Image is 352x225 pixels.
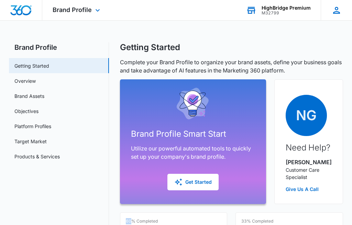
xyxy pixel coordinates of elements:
[126,218,158,224] p: 60% Completed
[9,42,109,53] h2: Brand Profile
[14,123,51,130] a: Platform Profiles
[262,11,311,15] div: account id
[131,128,252,140] h2: Brand Profile Smart Start
[286,95,327,136] span: NG
[286,166,332,181] p: Customer Care Specialist
[120,58,343,75] p: Complete your Brand Profile to organize your brand assets, define your business goals and take ad...
[286,185,332,193] a: Give Us A Call
[14,77,36,85] a: Overview
[14,108,38,115] a: Objectives
[14,138,47,145] a: Target Market
[174,178,212,186] div: Get Started
[14,92,44,100] a: Brand Assets
[167,174,219,190] button: Get Started
[14,62,49,69] a: Getting Started
[120,42,180,53] h1: Getting Started
[286,158,332,166] p: [PERSON_NAME]
[53,6,92,13] span: Brand Profile
[131,144,252,161] p: Utilize our powerful automated tools to quickly set up your company's brand profile.
[14,153,60,160] a: Products & Services
[241,218,273,224] p: 33% Completed
[286,142,332,154] h2: Need Help?
[262,5,311,11] div: account name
